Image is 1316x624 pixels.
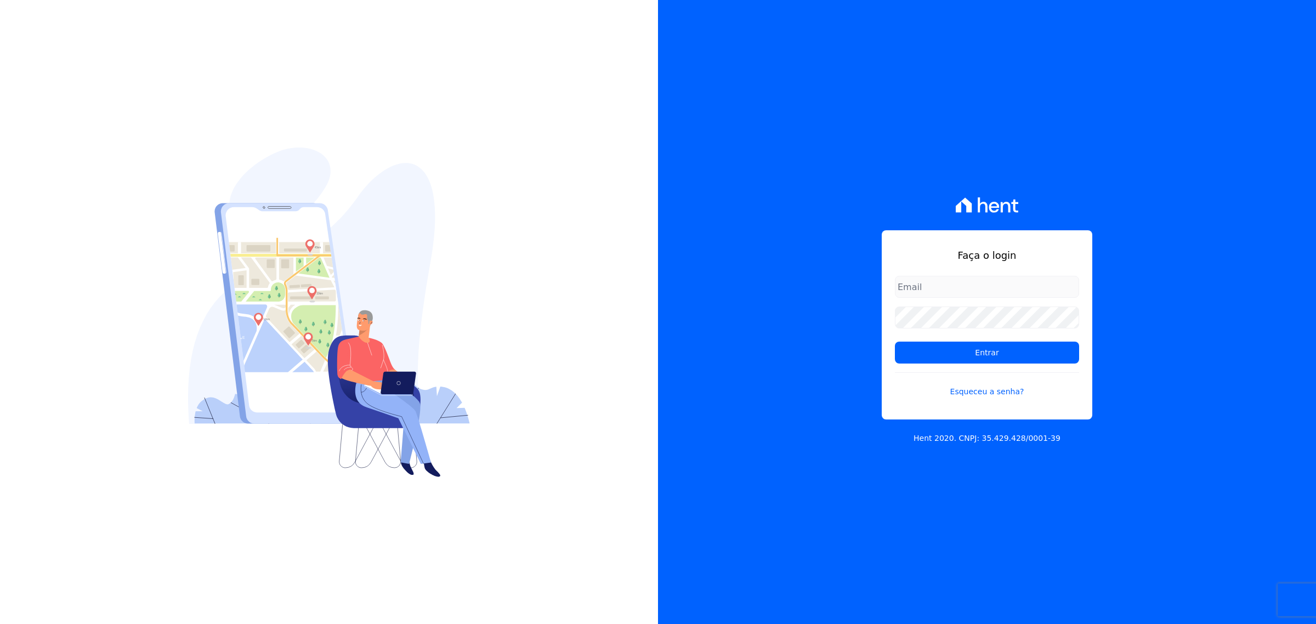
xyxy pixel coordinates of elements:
[895,276,1079,298] input: Email
[188,148,470,477] img: Login
[914,433,1060,444] p: Hent 2020. CNPJ: 35.429.428/0001-39
[895,248,1079,263] h1: Faça o login
[895,372,1079,398] a: Esqueceu a senha?
[895,342,1079,364] input: Entrar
